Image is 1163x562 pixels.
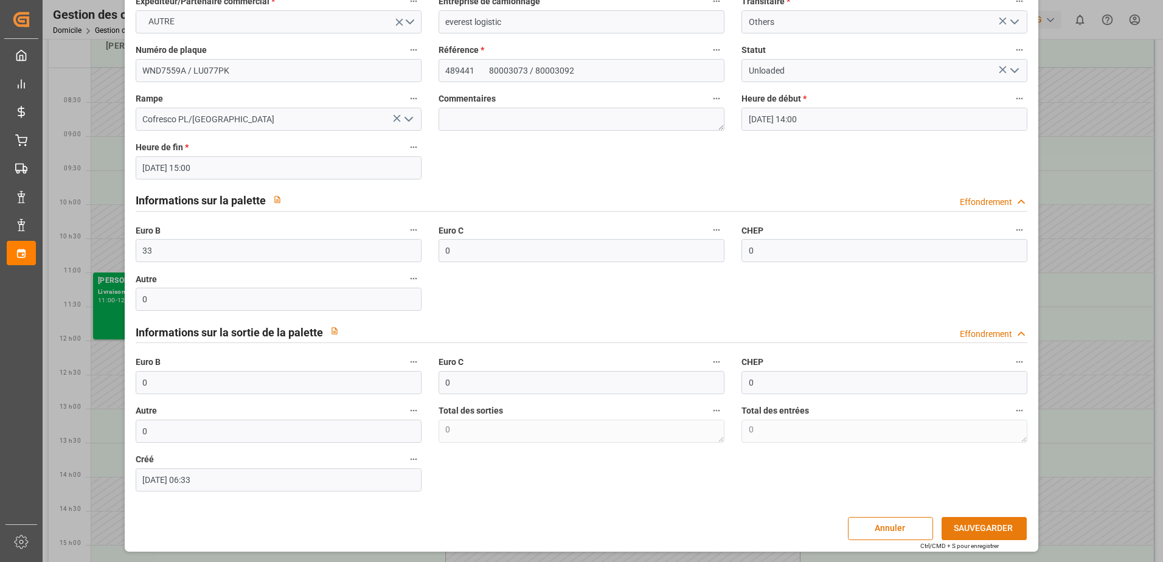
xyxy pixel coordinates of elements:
button: Numéro de plaque [406,42,422,58]
button: View description [323,319,346,342]
font: Référence [439,45,479,55]
font: Commentaires [439,94,496,103]
button: Ouvrir le menu [1005,13,1023,32]
button: Rampe [406,91,422,106]
button: Ouvrir le menu [136,10,422,33]
font: Numéro de plaque [136,45,207,55]
button: CHEP [1012,222,1027,238]
div: Effondrement [960,328,1012,341]
input: JJ-MM-AAAA HH :MM [136,468,422,491]
button: Euro C [709,354,724,370]
button: Total des entrées [1012,403,1027,418]
font: Euro C [439,357,463,367]
button: Commentaires [709,91,724,106]
button: Euro B [406,222,422,238]
h2: Informations sur la sortie de la palette [136,324,323,341]
input: JJ-MM-AAAA HH :MM [136,156,422,179]
button: Ouvrir le menu [1005,61,1023,80]
font: Heure de début [741,94,801,103]
h2: Informations sur la palette [136,192,266,209]
font: Autre [136,274,157,284]
font: Total des sorties [439,406,503,415]
div: Ctrl/CMD + S pour enregistrer [920,541,999,550]
button: Euro C [709,222,724,238]
button: Autre [406,271,422,286]
div: Effondrement [960,196,1012,209]
button: Créé [406,451,422,467]
button: Euro B [406,354,422,370]
font: CHEP [741,226,763,235]
font: Euro C [439,226,463,235]
button: Heure de fin * [406,139,422,155]
font: Euro B [136,357,161,367]
button: Ouvrir le menu [398,110,417,129]
font: Heure de fin [136,142,183,152]
font: CHEP [741,357,763,367]
button: SAUVEGARDER [942,517,1027,540]
font: Euro B [136,226,161,235]
button: View description [266,188,289,211]
font: Rampe [136,94,163,103]
span: AUTRE [142,15,181,28]
font: Total des entrées [741,406,809,415]
button: Heure de début * [1012,91,1027,106]
button: Annuler [848,517,933,540]
textarea: 0 [439,420,724,443]
input: Type à rechercher/sélectionner [136,108,422,131]
font: Créé [136,454,154,464]
button: Référence * [709,42,724,58]
button: Total des sorties [709,403,724,418]
button: CHEP [1012,354,1027,370]
textarea: 0 [741,420,1027,443]
button: Autre [406,403,422,418]
input: Type à rechercher/sélectionner [741,59,1027,82]
input: JJ-MM-AAAA HH :MM [741,108,1027,131]
button: Statut [1012,42,1027,58]
font: Autre [136,406,157,415]
font: Statut [741,45,766,55]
